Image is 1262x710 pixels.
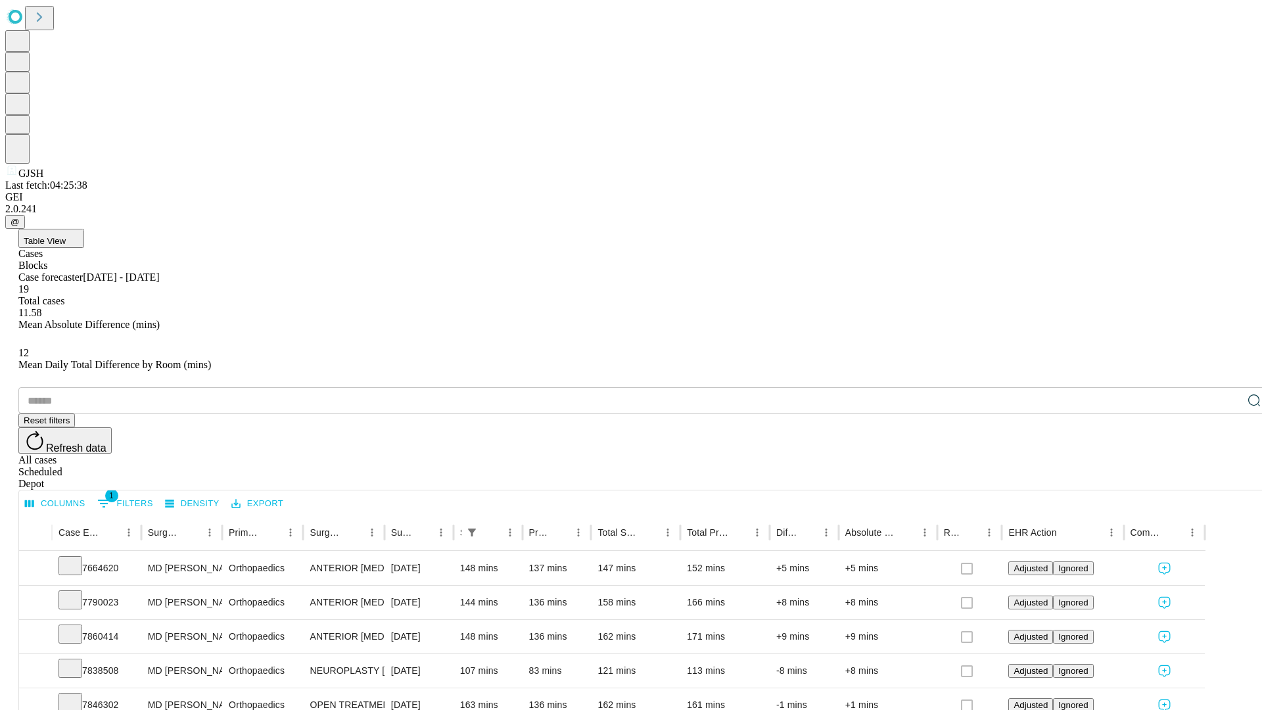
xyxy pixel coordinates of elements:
[659,523,677,542] button: Menu
[687,552,763,585] div: 152 mins
[5,191,1257,203] div: GEI
[18,319,160,330] span: Mean Absolute Difference (mins)
[845,620,931,653] div: +9 mins
[58,586,135,619] div: 7790023
[529,620,585,653] div: 136 mins
[310,620,377,653] div: ANTERIOR [MEDICAL_DATA] TOTAL HIP
[391,620,447,653] div: [DATE]
[799,523,817,542] button: Sort
[148,527,181,538] div: Surgeon Name
[58,552,135,585] div: 7664620
[1058,523,1077,542] button: Sort
[817,523,835,542] button: Menu
[58,620,135,653] div: 7860414
[18,295,64,306] span: Total cases
[1014,700,1048,710] span: Adjusted
[26,660,45,683] button: Expand
[529,552,585,585] div: 137 mins
[1053,596,1093,609] button: Ignored
[18,307,41,318] span: 11.58
[1102,523,1121,542] button: Menu
[1053,561,1093,575] button: Ignored
[391,552,447,585] div: [DATE]
[597,654,674,688] div: 121 mins
[1014,598,1048,607] span: Adjusted
[463,523,481,542] button: Show filters
[897,523,916,542] button: Sort
[344,523,363,542] button: Sort
[551,523,569,542] button: Sort
[228,494,287,514] button: Export
[391,586,447,619] div: [DATE]
[58,527,100,538] div: Case Epic Id
[687,527,728,538] div: Total Predicted Duration
[5,179,87,191] span: Last fetch: 04:25:38
[18,427,112,454] button: Refresh data
[569,523,588,542] button: Menu
[529,654,585,688] div: 83 mins
[463,523,481,542] div: 1 active filter
[120,523,138,542] button: Menu
[730,523,748,542] button: Sort
[845,527,896,538] div: Absolute Difference
[962,523,980,542] button: Sort
[101,523,120,542] button: Sort
[1058,700,1088,710] span: Ignored
[105,489,118,502] span: 1
[432,523,450,542] button: Menu
[1183,523,1202,542] button: Menu
[845,586,931,619] div: +8 mins
[413,523,432,542] button: Sort
[687,586,763,619] div: 166 mins
[310,527,342,538] div: Surgery Name
[776,527,797,538] div: Difference
[460,552,516,585] div: 148 mins
[24,236,66,246] span: Table View
[460,654,516,688] div: 107 mins
[916,523,934,542] button: Menu
[46,442,106,454] span: Refresh data
[229,552,296,585] div: Orthopaedics
[18,414,75,427] button: Reset filters
[529,527,550,538] div: Predicted In Room Duration
[687,654,763,688] div: 113 mins
[24,415,70,425] span: Reset filters
[22,494,89,514] button: Select columns
[363,523,381,542] button: Menu
[748,523,766,542] button: Menu
[1008,596,1053,609] button: Adjusted
[229,586,296,619] div: Orthopaedics
[94,493,156,514] button: Show filters
[162,494,223,514] button: Density
[944,527,961,538] div: Resolved in EHR
[310,654,377,688] div: NEUROPLASTY [MEDICAL_DATA] AT [GEOGRAPHIC_DATA]
[5,203,1257,215] div: 2.0.241
[1131,527,1163,538] div: Comments
[229,527,262,538] div: Primary Service
[776,586,832,619] div: +8 mins
[281,523,300,542] button: Menu
[460,620,516,653] div: 148 mins
[58,654,135,688] div: 7838508
[229,654,296,688] div: Orthopaedics
[1008,561,1053,575] button: Adjusted
[1053,630,1093,644] button: Ignored
[229,620,296,653] div: Orthopaedics
[18,283,29,295] span: 19
[148,654,216,688] div: MD [PERSON_NAME] [PERSON_NAME]
[310,586,377,619] div: ANTERIOR [MEDICAL_DATA] TOTAL HIP
[1053,664,1093,678] button: Ignored
[597,586,674,619] div: 158 mins
[529,586,585,619] div: 136 mins
[5,215,25,229] button: @
[1008,630,1053,644] button: Adjusted
[845,552,931,585] div: +5 mins
[460,586,516,619] div: 144 mins
[83,272,159,283] span: [DATE] - [DATE]
[460,527,461,538] div: Scheduled In Room Duration
[391,654,447,688] div: [DATE]
[1014,666,1048,676] span: Adjusted
[776,552,832,585] div: +5 mins
[845,654,931,688] div: +8 mins
[640,523,659,542] button: Sort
